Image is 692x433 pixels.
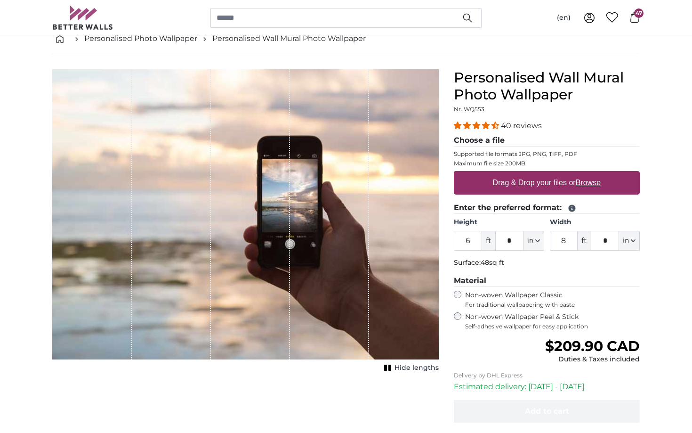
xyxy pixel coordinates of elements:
[381,361,439,375] button: Hide lengths
[481,258,504,267] span: 48sq ft
[454,381,640,392] p: Estimated delivery: [DATE] - [DATE]
[454,150,640,158] p: Supported file formats JPG, PNG, TIFF, PDF
[465,301,640,309] span: For traditional wallpapering with paste
[52,6,113,30] img: Betterwalls
[52,69,439,375] div: 1 of 1
[84,33,197,44] a: Personalised Photo Wallpaper
[454,160,640,167] p: Maximum file size 200MB.
[527,236,533,245] span: in
[578,231,591,251] span: ft
[454,121,501,130] span: 4.38 stars
[545,337,640,355] span: $209.90 CAD
[525,407,569,416] span: Add to cart
[465,323,640,330] span: Self-adhesive wallpaper for easy application
[52,24,640,54] nav: breadcrumbs
[465,312,640,330] label: Non-woven Wallpaper Peel & Stick
[454,400,640,423] button: Add to cart
[634,8,644,18] span: 47
[523,231,544,251] button: in
[465,291,640,309] label: Non-woven Wallpaper Classic
[549,9,578,26] button: (en)
[550,218,640,227] label: Width
[454,69,640,103] h1: Personalised Wall Mural Photo Wallpaper
[576,179,601,187] u: Browse
[454,372,640,379] p: Delivery by DHL Express
[212,33,366,44] a: Personalised Wall Mural Photo Wallpaper
[454,202,640,214] legend: Enter the preferred format:
[623,236,629,245] span: in
[545,355,640,364] div: Duties & Taxes included
[501,121,542,130] span: 40 reviews
[454,106,484,113] span: Nr. WQ553
[454,258,640,268] p: Surface:
[394,363,439,373] span: Hide lengths
[482,231,495,251] span: ft
[454,135,640,147] legend: Choose a file
[619,231,640,251] button: in
[454,218,544,227] label: Height
[454,275,640,287] legend: Material
[489,173,604,192] label: Drag & Drop your files or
